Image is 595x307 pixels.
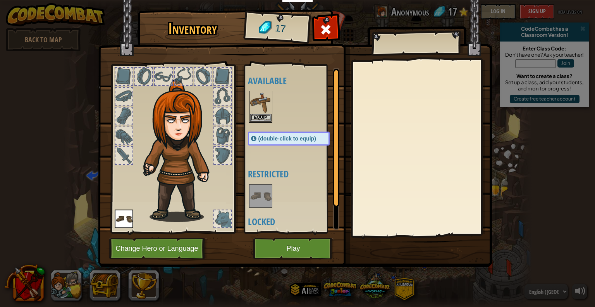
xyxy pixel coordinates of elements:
h1: Inventory [143,21,242,37]
span: 17 [274,21,286,36]
h4: Available [248,76,345,86]
span: (double-click to equip) [258,135,316,142]
img: hair_f2.png [140,79,223,222]
img: portrait.png [250,185,272,207]
h4: Locked [248,217,345,227]
img: portrait.png [115,210,133,228]
button: Change Hero or Language [109,238,207,259]
h4: Restricted [248,169,345,179]
img: portrait.png [250,92,272,113]
button: Play [253,238,334,259]
button: Equip [250,114,272,122]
